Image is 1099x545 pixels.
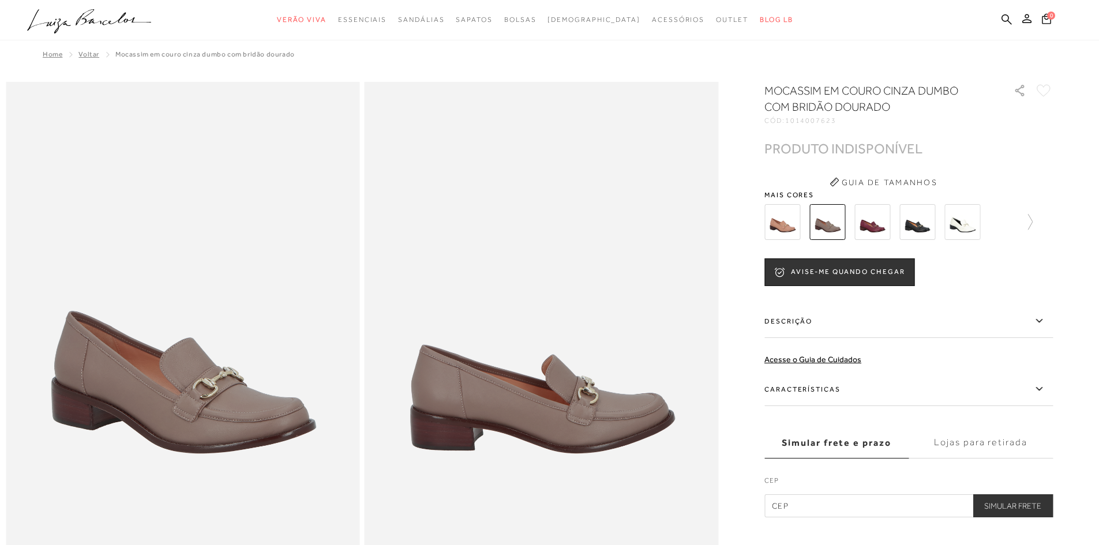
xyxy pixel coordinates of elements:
span: [DEMOGRAPHIC_DATA] [547,16,640,24]
button: Guia de Tamanhos [826,173,941,191]
label: Descrição [764,305,1053,338]
label: Características [764,373,1053,406]
span: Mais cores [764,191,1053,198]
span: BLOG LB [760,16,793,24]
label: CEP [764,475,1053,491]
a: noSubCategoriesText [338,9,387,31]
span: MOCASSIM EM COURO CINZA DUMBO COM BRIDÃO DOURADO [115,50,295,58]
div: PRODUTO INDISPONÍVEL [764,142,922,155]
a: noSubCategoriesText [547,9,640,31]
label: Lojas para retirada [909,427,1053,458]
span: Essenciais [338,16,387,24]
a: noSubCategoriesText [716,9,748,31]
img: MOCASSIM EM COURO BEGE BLUSH COM BRIDÃO DOURADO [764,204,800,240]
span: Bolsas [504,16,537,24]
button: Simular Frete [973,494,1053,517]
img: MOCASSIM EM COURO CINZA DUMBO COM BRIDÃO DOURADO [809,204,845,240]
a: noSubCategoriesText [504,9,537,31]
a: Home [43,50,62,58]
div: CÓD: [764,117,995,124]
a: noSubCategoriesText [456,9,492,31]
a: noSubCategoriesText [277,9,327,31]
a: BLOG LB [760,9,793,31]
span: Verão Viva [277,16,327,24]
a: noSubCategoriesText [652,9,704,31]
span: Acessórios [652,16,704,24]
img: MOCASSIM EM COURO MARSALA COM BRIDÃO DOURADO [854,204,890,240]
span: Sandálias [398,16,444,24]
a: noSubCategoriesText [398,9,444,31]
span: 0 [1047,12,1055,20]
a: Acesse o Guia de Cuidados [764,355,861,364]
button: 0 [1038,13,1055,28]
button: AVISE-ME QUANDO CHEGAR [764,258,914,286]
a: Voltar [78,50,99,58]
span: Sapatos [456,16,492,24]
h1: MOCASSIM EM COURO CINZA DUMBO COM BRIDÃO DOURADO [764,82,981,115]
span: 1014007623 [785,116,837,125]
img: MOCASSIM VERNIZ ENFEITE EXCLUSIVO BRANCO [944,204,980,240]
label: Simular frete e prazo [764,427,909,458]
input: CEP [764,494,1053,517]
span: Outlet [716,16,748,24]
img: MOCASSIM ENFEITE EXCLUSIVO PRETO [899,204,935,240]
